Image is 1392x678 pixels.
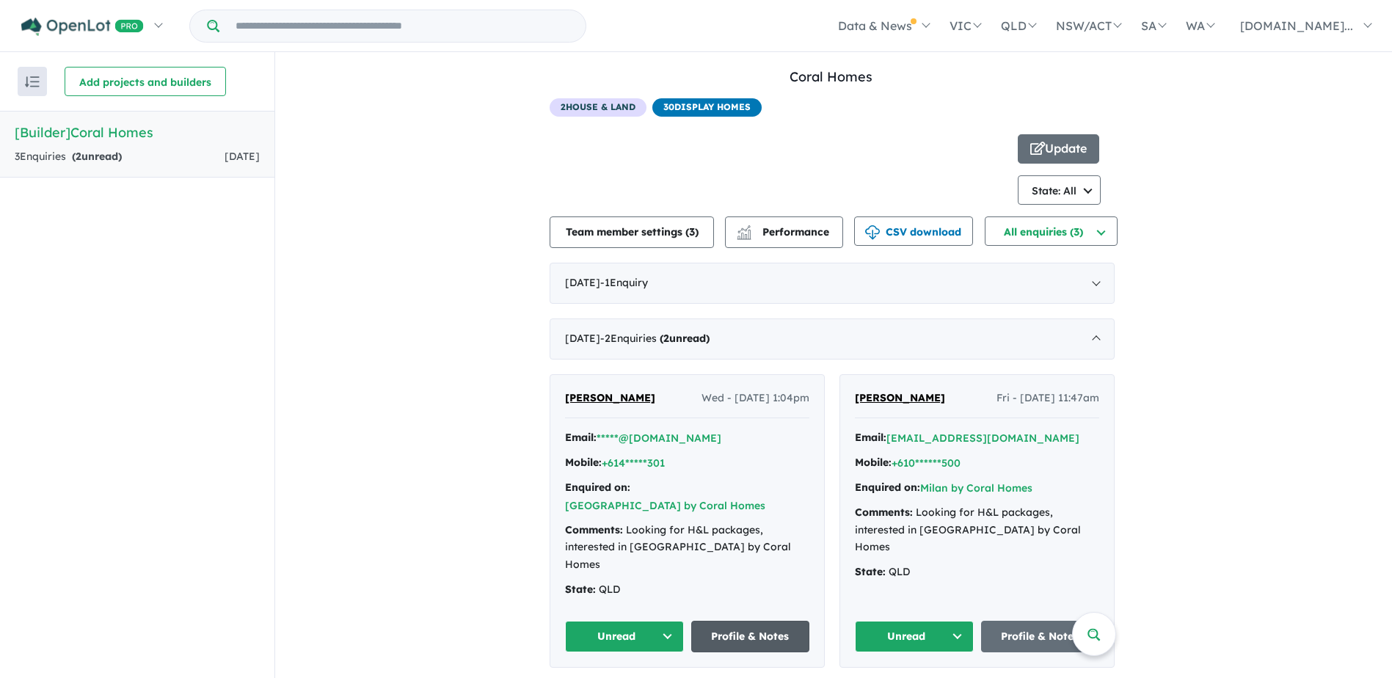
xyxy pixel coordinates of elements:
strong: Email: [855,431,886,444]
img: bar-chart.svg [737,230,751,239]
button: Update [1018,134,1099,164]
strong: Enquired on: [565,481,630,494]
img: line-chart.svg [737,225,751,233]
div: 3 Enquir ies [15,148,122,166]
strong: ( unread) [660,332,710,345]
div: QLD [855,564,1099,581]
button: All enquiries (3) [985,216,1118,246]
span: 2 House & Land [550,98,646,117]
strong: State: [855,565,886,578]
span: [DATE] [225,150,260,163]
strong: Email: [565,431,597,444]
h5: [Builder] Coral Homes [15,123,260,142]
button: Team member settings (3) [550,216,714,248]
button: [EMAIL_ADDRESS][DOMAIN_NAME] [886,431,1079,446]
span: Wed - [DATE] 1:04pm [702,390,809,407]
button: State: All [1018,175,1101,205]
strong: Enquired on: [855,481,920,494]
div: Looking for H&L packages, interested in [GEOGRAPHIC_DATA] by Coral Homes [855,504,1099,556]
a: Coral Homes [790,68,872,85]
a: [PERSON_NAME] [565,390,655,407]
span: 30 Display Homes [652,98,762,117]
span: 2 [76,150,81,163]
span: 3 [689,225,695,238]
img: sort.svg [25,76,40,87]
a: Milan by Coral Homes [920,481,1032,495]
span: [DOMAIN_NAME]... [1240,18,1353,33]
a: Profile & Notes [981,621,1100,652]
strong: Comments: [565,523,623,536]
div: Looking for H&L packages, interested in [GEOGRAPHIC_DATA] by Coral Homes [565,522,809,574]
button: Unread [855,621,974,652]
a: [PERSON_NAME] [855,390,945,407]
strong: Mobile: [565,456,602,469]
input: Try estate name, suburb, builder or developer [222,10,583,42]
img: download icon [865,225,880,240]
div: QLD [565,581,809,599]
a: Profile & Notes [691,621,810,652]
div: [DATE] [550,318,1115,360]
button: CSV download [854,216,973,246]
span: [PERSON_NAME] [855,391,945,404]
button: Milan by Coral Homes [920,481,1032,496]
strong: Comments: [855,506,913,519]
strong: State: [565,583,596,596]
span: 2 [663,332,669,345]
button: Unread [565,621,684,652]
div: [DATE] [550,263,1115,304]
button: [GEOGRAPHIC_DATA] by Coral Homes [565,498,765,514]
span: Fri - [DATE] 11:47am [996,390,1099,407]
img: Openlot PRO Logo White [21,18,144,36]
span: Performance [739,225,829,238]
a: [GEOGRAPHIC_DATA] by Coral Homes [565,499,765,512]
span: - 2 Enquir ies [600,332,710,345]
button: Add projects and builders [65,67,226,96]
strong: ( unread) [72,150,122,163]
strong: Mobile: [855,456,892,469]
button: Performance [725,216,843,248]
span: - 1 Enquir y [600,276,648,289]
span: [PERSON_NAME] [565,391,655,404]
